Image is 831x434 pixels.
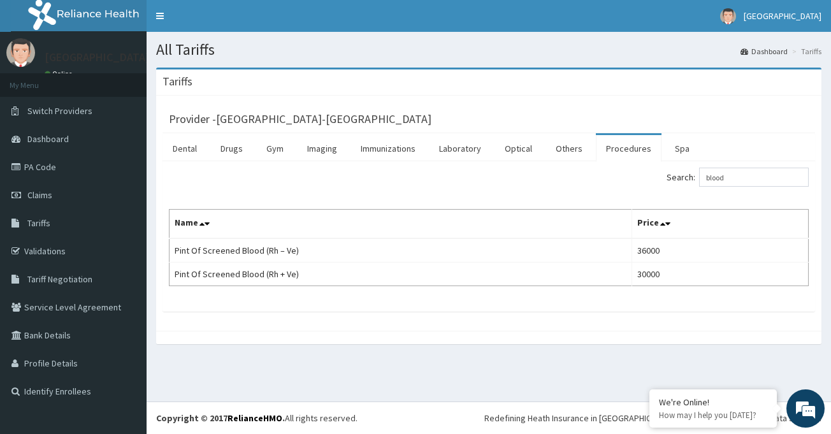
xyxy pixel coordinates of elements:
p: [GEOGRAPHIC_DATA] [45,52,150,63]
td: 36000 [632,238,808,263]
p: How may I help you today? [659,410,767,421]
a: RelianceHMO [228,412,282,424]
footer: All rights reserved. [147,401,831,434]
img: User Image [6,38,35,67]
div: Redefining Heath Insurance in [GEOGRAPHIC_DATA] using Telemedicine and Data Science! [484,412,821,424]
a: Optical [495,135,542,162]
span: Switch Providers [27,105,92,117]
a: Procedures [596,135,661,162]
a: Gym [256,135,294,162]
li: Tariffs [789,46,821,57]
strong: Copyright © 2017 . [156,412,285,424]
label: Search: [667,168,809,187]
td: Pint Of Screened Blood (Rh – Ve) [170,238,632,263]
span: Claims [27,189,52,201]
a: Spa [665,135,700,162]
th: Price [632,210,808,239]
div: We're Online! [659,396,767,408]
span: Dashboard [27,133,69,145]
th: Name [170,210,632,239]
a: Dashboard [741,46,788,57]
a: Laboratory [429,135,491,162]
span: Tariff Negotiation [27,273,92,285]
h3: Provider - [GEOGRAPHIC_DATA]-[GEOGRAPHIC_DATA] [169,113,431,125]
a: Dental [163,135,207,162]
h3: Tariffs [163,76,192,87]
h1: All Tariffs [156,41,821,58]
a: Immunizations [350,135,426,162]
span: Tariffs [27,217,50,229]
a: Online [45,69,75,78]
img: User Image [720,8,736,24]
td: 30000 [632,263,808,286]
td: Pint Of Screened Blood (Rh + Ve) [170,263,632,286]
a: Imaging [297,135,347,162]
a: Drugs [210,135,253,162]
input: Search: [699,168,809,187]
span: [GEOGRAPHIC_DATA] [744,10,821,22]
a: Others [546,135,593,162]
